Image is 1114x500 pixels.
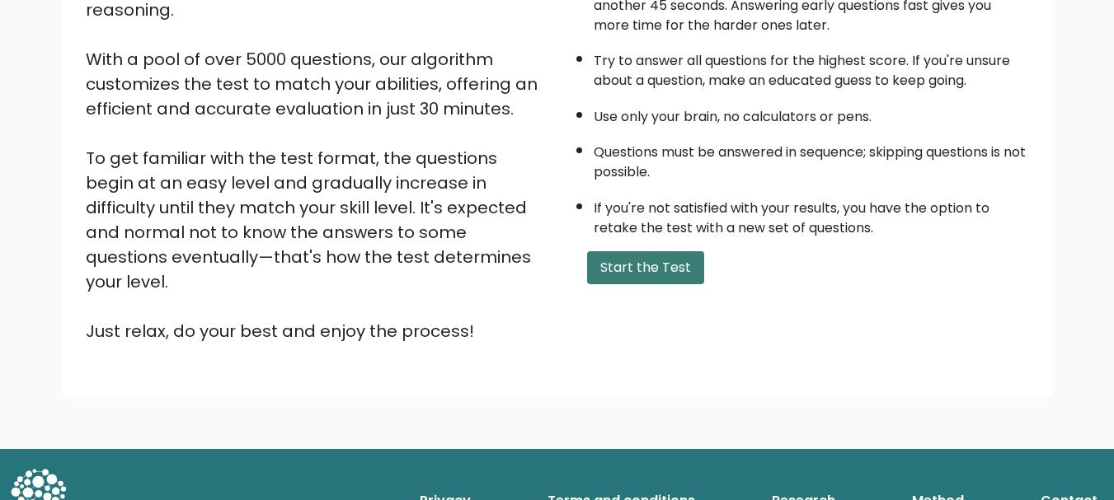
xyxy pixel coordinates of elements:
[594,43,1029,91] li: Try to answer all questions for the highest score. If you're unsure about a question, make an edu...
[587,251,704,284] button: Start the Test
[594,134,1029,182] li: Questions must be answered in sequence; skipping questions is not possible.
[594,99,1029,127] li: Use only your brain, no calculators or pens.
[594,190,1029,238] li: If you're not satisfied with your results, you have the option to retake the test with a new set ...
